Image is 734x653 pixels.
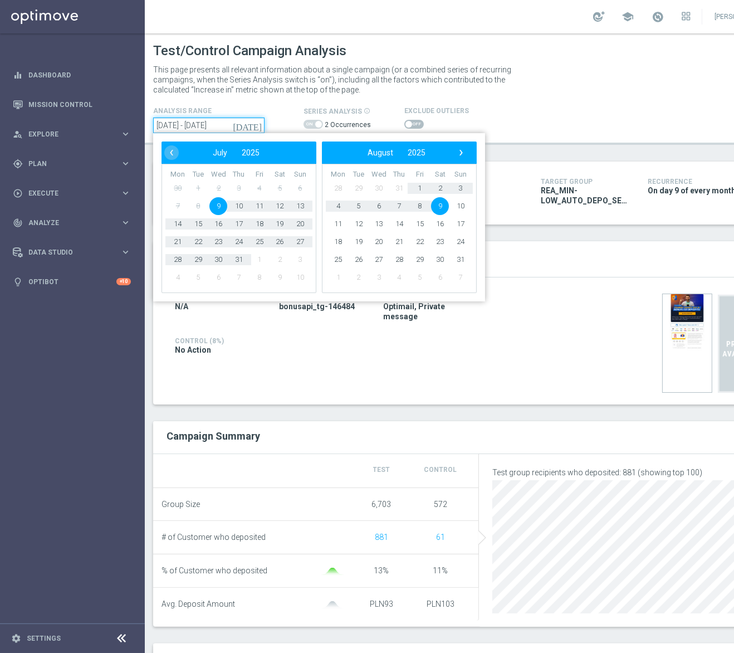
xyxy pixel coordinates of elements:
[13,70,23,80] i: equalizer
[291,233,309,251] span: 27
[452,233,469,251] span: 24
[389,170,410,179] th: weekday
[431,269,449,286] span: 6
[431,251,449,269] span: 30
[189,251,207,269] span: 29
[12,189,131,198] button: play_circle_outline Execute keyboard_arrow_right
[120,158,131,169] i: keyboard_arrow_right
[251,215,268,233] span: 18
[209,269,227,286] span: 6
[452,251,469,269] span: 31
[249,170,270,179] th: weekday
[541,178,631,186] h4: Target Group
[12,159,131,168] div: gps_fixed Plan keyboard_arrow_right
[434,500,447,509] span: 572
[436,533,445,542] span: Show unique customers
[189,233,207,251] span: 22
[411,179,429,197] span: 1
[325,145,468,160] bs-datepicker-navigation-view: ​ ​ ​
[27,635,61,642] a: Settings
[175,345,211,355] span: No Action
[13,90,131,119] div: Mission Control
[452,179,469,197] span: 3
[662,294,712,393] img: 18985.jpeg
[290,170,310,179] th: weekday
[153,107,304,115] h4: analysis range
[164,145,308,160] bs-datepicker-navigation-view: ​ ​ ​
[370,179,388,197] span: 30
[188,170,209,179] th: weekday
[329,269,347,286] span: 1
[350,179,368,197] span: 29
[12,100,131,109] button: Mission Control
[189,197,207,215] span: 8
[205,145,234,160] button: July
[390,197,408,215] span: 7
[370,600,393,608] span: PLN93
[153,65,526,95] p: This page presents all relevant information about a single campaign (or a combined series of recu...
[13,188,23,198] i: play_circle_outline
[433,566,448,575] span: 11%
[11,633,21,644] i: settings
[350,215,368,233] span: 12
[325,120,371,130] label: 2 Occurrences
[360,145,400,160] button: August
[291,251,309,269] span: 3
[153,133,485,301] bs-daterangepicker-container: calendar
[431,233,449,251] span: 23
[251,197,268,215] span: 11
[390,233,408,251] span: 21
[13,218,120,228] div: Analyze
[175,337,575,345] h4: Control (8%)
[427,600,454,608] span: PLN103
[329,233,347,251] span: 18
[213,148,227,157] span: July
[12,277,131,286] button: lightbulb Optibot +10
[424,466,457,474] span: Control
[13,159,23,169] i: gps_fixed
[28,60,131,90] a: Dashboard
[411,233,429,251] span: 22
[162,500,200,509] span: Group Size
[169,233,187,251] span: 21
[452,197,469,215] span: 10
[411,269,429,286] span: 5
[230,251,248,269] span: 31
[270,170,290,179] th: weekday
[28,249,120,256] span: Data Studio
[372,500,392,509] span: 6,703
[364,108,370,114] i: info_outline
[12,218,131,227] button: track_changes Analyze keyboard_arrow_right
[28,190,120,197] span: Execute
[390,215,408,233] span: 14
[28,131,120,138] span: Explore
[370,215,388,233] span: 13
[452,269,469,286] span: 7
[370,197,388,215] span: 6
[374,566,389,575] span: 13%
[209,215,227,233] span: 16
[12,248,131,257] button: Data Studio keyboard_arrow_right
[13,188,120,198] div: Execute
[209,197,227,215] span: 9
[168,170,188,179] th: weekday
[370,251,388,269] span: 27
[230,233,248,251] span: 24
[350,233,368,251] span: 19
[13,267,131,296] div: Optibot
[12,130,131,139] div: person_search Explore keyboard_arrow_right
[373,466,390,474] span: Test
[209,179,227,197] span: 2
[291,215,309,233] span: 20
[321,568,344,575] img: gaussianGreen.svg
[350,269,368,286] span: 2
[404,107,469,115] h4: Exclude Outliers
[162,600,235,609] span: Avg. Deposit Amount
[169,179,187,197] span: 30
[541,186,631,206] span: REA_MIN-LOW_AUTO_DEPO_SEMI 50% do 100 PLN_MONTHLY
[454,145,468,160] span: ›
[369,170,389,179] th: weekday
